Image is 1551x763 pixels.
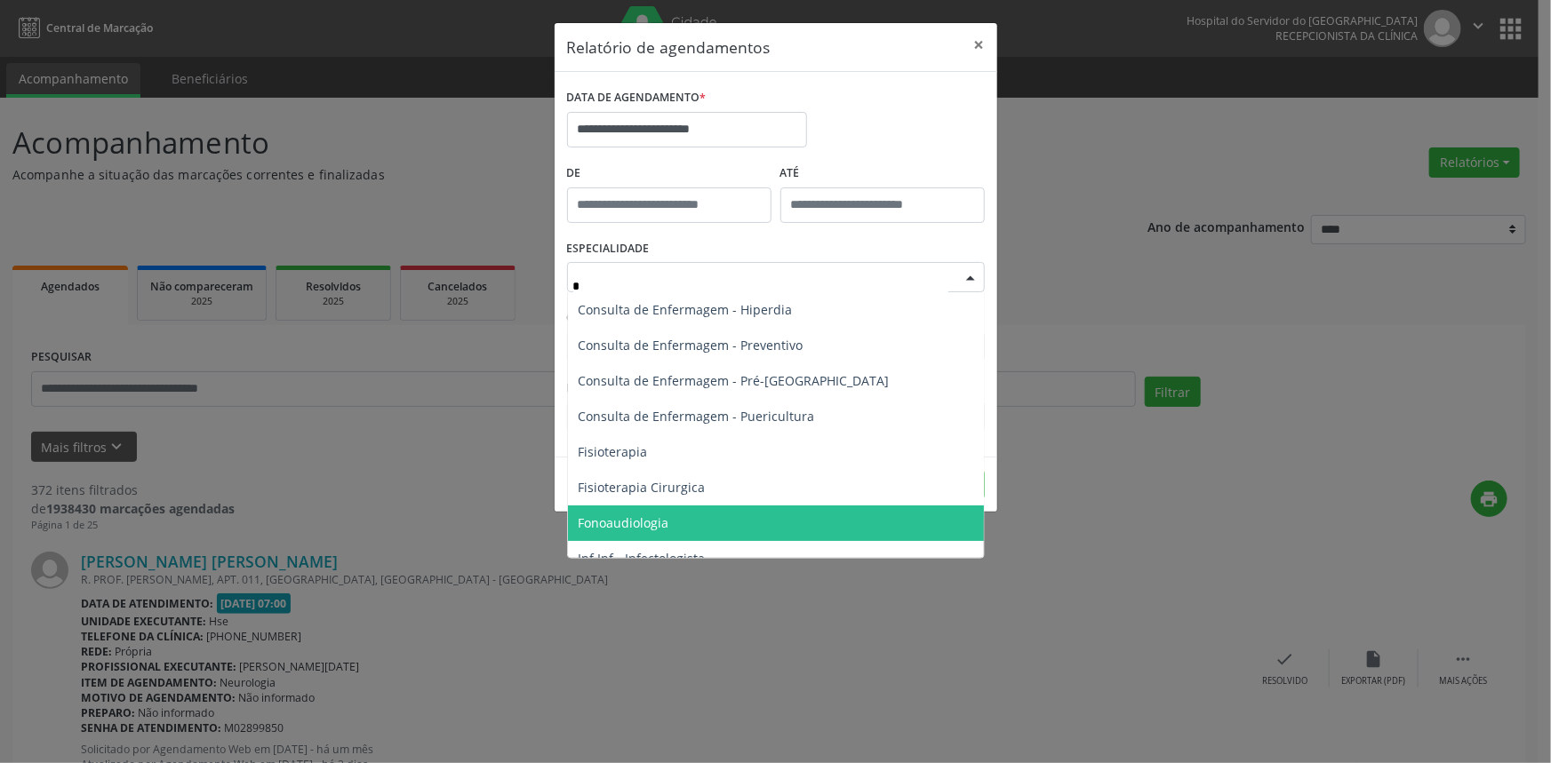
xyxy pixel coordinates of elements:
[962,23,997,67] button: Close
[579,372,890,389] span: Consulta de Enfermagem - Pré-[GEOGRAPHIC_DATA]
[567,235,650,263] label: ESPECIALIDADE
[567,36,771,59] h5: Relatório de agendamentos
[567,160,772,187] label: De
[579,337,803,354] span: Consulta de Enfermagem - Preventivo
[579,443,648,460] span: Fisioterapia
[579,408,815,425] span: Consulta de Enfermagem - Puericultura
[579,550,706,567] span: Inf.Inf - Infectologista
[579,514,669,531] span: Fonoaudiologia
[780,160,985,187] label: ATÉ
[579,301,793,318] span: Consulta de Enfermagem - Hiperdia
[567,84,707,112] label: DATA DE AGENDAMENTO
[579,479,706,496] span: Fisioterapia Cirurgica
